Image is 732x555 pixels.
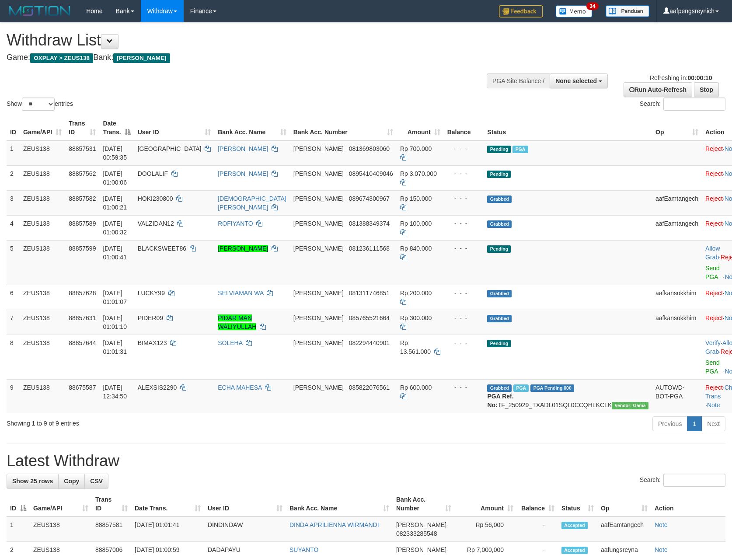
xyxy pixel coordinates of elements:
a: Verify [705,339,721,346]
span: Marked by aafkaynarin [512,146,528,153]
span: Rp 600.000 [400,384,432,391]
a: Send PGA [705,359,720,375]
a: Reject [705,384,723,391]
td: ZEUS138 [30,517,92,542]
span: Grabbed [487,315,512,322]
a: Reject [705,170,723,177]
a: ROFIYANTO [218,220,253,227]
span: [GEOGRAPHIC_DATA] [138,145,202,152]
td: aafEamtangech [652,190,702,215]
a: Show 25 rows [7,474,59,489]
span: Grabbed [487,220,512,228]
a: Reject [705,145,723,152]
span: OXPLAY > ZEUS138 [30,53,93,63]
span: Rp 100.000 [400,220,432,227]
th: Amount: activate to sort column ascending [455,492,517,517]
th: User ID: activate to sort column ascending [204,492,286,517]
span: Accepted [561,522,588,529]
span: [PERSON_NAME] [396,546,446,553]
input: Search: [663,474,725,487]
span: Copy 081388349374 to clipboard [349,220,390,227]
span: Rp 840.000 [400,245,432,252]
span: 88857562 [69,170,96,177]
span: 88857582 [69,195,96,202]
a: SELVIAMAN WA [218,290,263,297]
span: Copy [64,478,79,485]
th: Bank Acc. Number: activate to sort column ascending [290,115,397,140]
td: DINDINDAW [204,517,286,542]
span: ALEXSIS2290 [138,384,177,391]
a: Note [707,401,720,408]
th: Trans ID: activate to sort column ascending [92,492,131,517]
span: Copy 089674300967 to clipboard [349,195,390,202]
a: Allow Grab [705,245,720,261]
span: Rp 700.000 [400,145,432,152]
span: PGA Pending [530,384,574,392]
th: User ID: activate to sort column ascending [134,115,215,140]
a: DINDA APRILIENNA WIRMANDI [289,521,379,528]
select: Showentries [22,98,55,111]
div: Showing 1 to 9 of 9 entries [7,415,299,428]
td: ZEUS138 [20,335,65,379]
img: Button%20Memo.svg [556,5,593,17]
span: LUCKY99 [138,290,165,297]
span: Copy 081369803060 to clipboard [349,145,390,152]
td: AUTOWD-BOT-PGA [652,379,702,413]
span: Vendor URL: https://trx31.1velocity.biz [612,402,648,409]
a: [PERSON_NAME] [218,145,268,152]
span: 88857631 [69,314,96,321]
span: [PERSON_NAME] [293,220,344,227]
th: Status: activate to sort column ascending [558,492,597,517]
td: ZEUS138 [20,140,65,166]
span: 34 [586,2,598,10]
span: [PERSON_NAME] [293,384,344,391]
div: - - - [447,169,481,178]
th: Trans ID: activate to sort column ascending [65,115,99,140]
span: Rp 3.070.000 [400,170,437,177]
a: SUYANTO [289,546,318,553]
h1: Latest Withdraw [7,452,725,470]
span: Copy 085822076561 to clipboard [349,384,390,391]
td: aafEamtangech [597,517,651,542]
span: [PERSON_NAME] [293,314,344,321]
th: Op: activate to sort column ascending [652,115,702,140]
div: PGA Site Balance / [487,73,550,88]
span: [DATE] 01:01:07 [103,290,127,305]
span: Marked by aafpengsreynich [513,384,529,392]
th: Date Trans.: activate to sort column descending [99,115,134,140]
div: - - - [447,314,481,322]
a: Reject [705,314,723,321]
span: [DATE] 01:00:06 [103,170,127,186]
span: [PERSON_NAME] [293,339,344,346]
span: [PERSON_NAME] [293,195,344,202]
td: ZEUS138 [20,215,65,240]
a: Copy [58,474,85,489]
td: 1 [7,517,30,542]
a: Send PGA [705,265,720,280]
span: [DATE] 01:00:32 [103,220,127,236]
div: - - - [447,244,481,253]
a: SOLEHA [218,339,242,346]
span: Grabbed [487,195,512,203]
div: - - - [447,194,481,203]
td: 4 [7,215,20,240]
td: ZEUS138 [20,285,65,310]
b: PGA Ref. No: [487,393,513,408]
span: Pending [487,340,511,347]
span: Copy 082333285548 to clipboard [396,530,437,537]
a: Run Auto-Refresh [624,82,692,97]
td: ZEUS138 [20,190,65,215]
label: Search: [640,474,725,487]
a: Previous [652,416,687,431]
a: PIDAR MAN WALIYULLAH [218,314,256,330]
td: 8 [7,335,20,379]
th: Bank Acc. Number: activate to sort column ascending [393,492,455,517]
a: ECHA MAHESA [218,384,261,391]
span: [DATE] 01:01:10 [103,314,127,330]
span: BIMAX123 [138,339,167,346]
a: Note [655,546,668,553]
th: Game/API: activate to sort column ascending [30,492,92,517]
td: 3 [7,190,20,215]
td: aafkansokkhim [652,285,702,310]
div: - - - [447,144,481,153]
